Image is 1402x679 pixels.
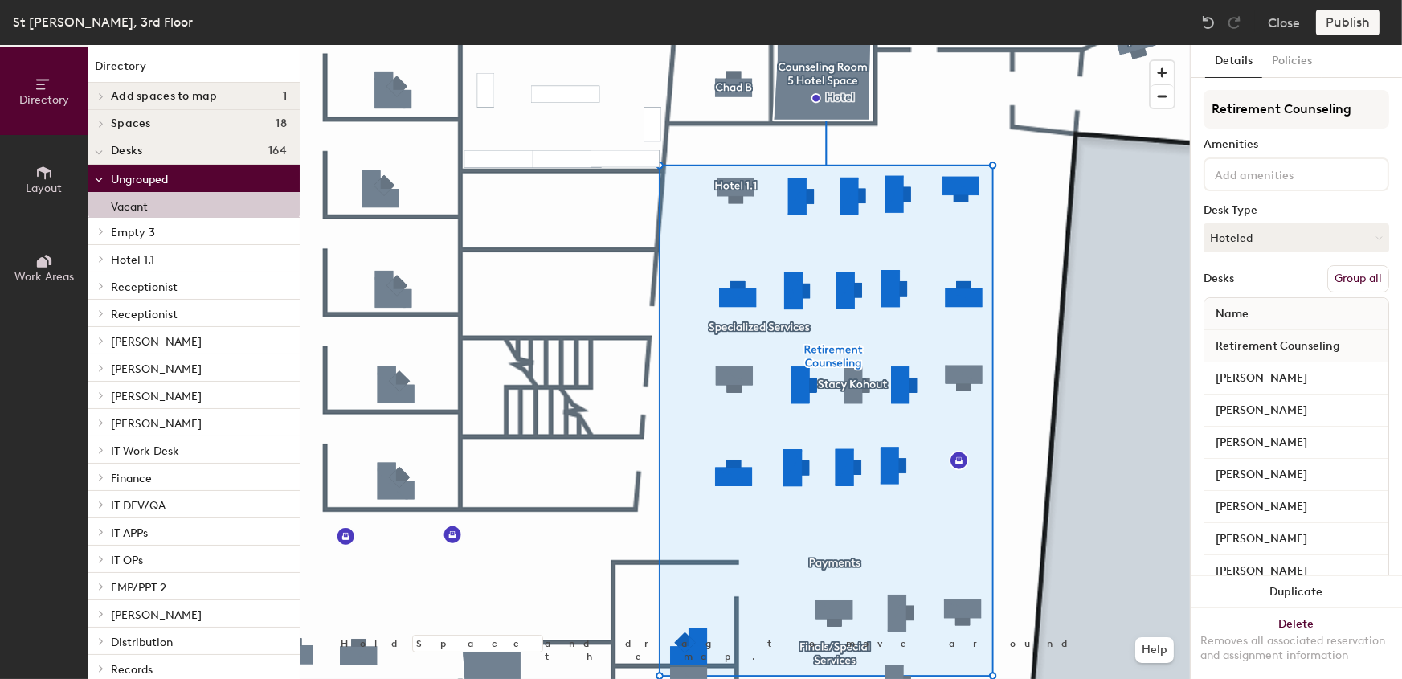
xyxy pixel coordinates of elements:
span: Ungrouped [111,173,168,186]
button: Hoteled [1204,223,1389,252]
div: Desk Type [1204,204,1389,217]
span: Empty 3 [111,226,155,239]
img: Redo [1226,14,1242,31]
span: [PERSON_NAME] [111,362,202,376]
span: Records [111,663,153,677]
span: [PERSON_NAME] [111,417,202,431]
span: Hotel 1.1 [111,253,154,267]
span: [PERSON_NAME] [111,335,202,349]
div: Amenities [1204,138,1389,151]
div: Desks [1204,272,1234,285]
button: Close [1268,10,1300,35]
span: [PERSON_NAME] [111,608,202,622]
span: Receptionist [111,308,178,321]
button: DeleteRemoves all associated reservation and assignment information [1191,608,1402,679]
input: Unnamed desk [1208,496,1385,518]
span: IT OPs [111,554,143,567]
div: St [PERSON_NAME], 3rd Floor [13,12,193,32]
h1: Directory [88,58,300,83]
span: 18 [276,117,287,130]
span: 1 [283,90,287,103]
span: Spaces [111,117,151,130]
input: Unnamed desk [1208,560,1385,583]
span: Desks [111,145,142,157]
span: [PERSON_NAME] [111,390,202,403]
button: Duplicate [1191,576,1402,608]
span: Finance [111,472,152,485]
input: Add amenities [1212,164,1356,183]
input: Unnamed desk [1208,464,1385,486]
span: Distribution [111,636,173,649]
span: Work Areas [14,270,74,284]
span: IT Work Desk [111,444,179,458]
input: Unnamed desk [1208,399,1385,422]
button: Policies [1262,45,1322,78]
span: Layout [27,182,63,195]
input: Unnamed desk [1208,432,1385,454]
span: Add spaces to map [111,90,218,103]
img: Undo [1200,14,1216,31]
input: Unnamed desk [1208,528,1385,550]
button: Details [1205,45,1262,78]
button: Group all [1327,265,1389,292]
p: Vacant [111,195,148,214]
input: Unnamed desk [1208,367,1385,390]
span: 164 [268,145,287,157]
span: IT APPs [111,526,148,540]
span: EMP/PPT 2 [111,581,166,595]
span: Retirement Counseling [1208,332,1348,361]
div: Removes all associated reservation and assignment information [1200,634,1392,663]
span: Name [1208,300,1257,329]
button: Help [1135,637,1174,663]
span: Receptionist [111,280,178,294]
span: Directory [19,93,69,107]
span: IT DEV/QA [111,499,166,513]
